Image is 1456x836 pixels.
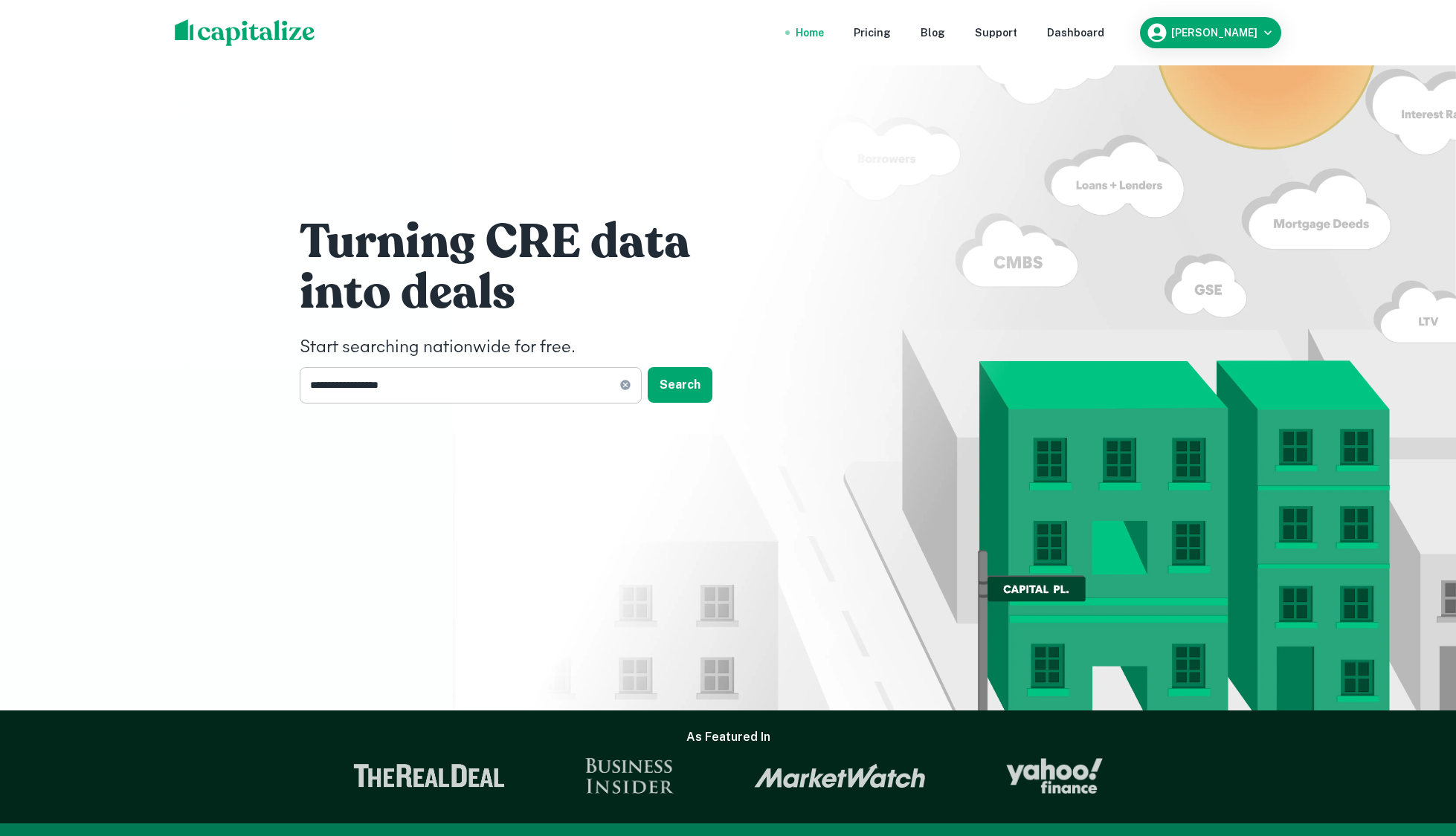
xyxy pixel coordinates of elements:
[175,19,315,46] img: capitalize-logo.png
[1382,717,1456,788] iframe: Chat Widget
[975,25,1017,41] a: Support
[854,25,891,41] a: Pricing
[1171,27,1257,38] h6: [PERSON_NAME]
[353,764,505,788] img: The Real Deal
[921,25,945,41] a: Blog
[648,367,712,403] button: Search
[1047,25,1104,41] a: Dashboard
[300,263,746,323] h1: into deals
[300,213,746,272] h1: Turning CRE data
[1006,758,1103,794] img: Yahoo Finance
[754,763,926,788] img: Market Watch
[796,25,824,41] a: Home
[585,758,674,794] img: Business Insider
[1140,17,1281,48] button: [PERSON_NAME]
[300,334,746,361] h4: Start searching nationwide for free.
[686,728,770,746] h6: As Featured In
